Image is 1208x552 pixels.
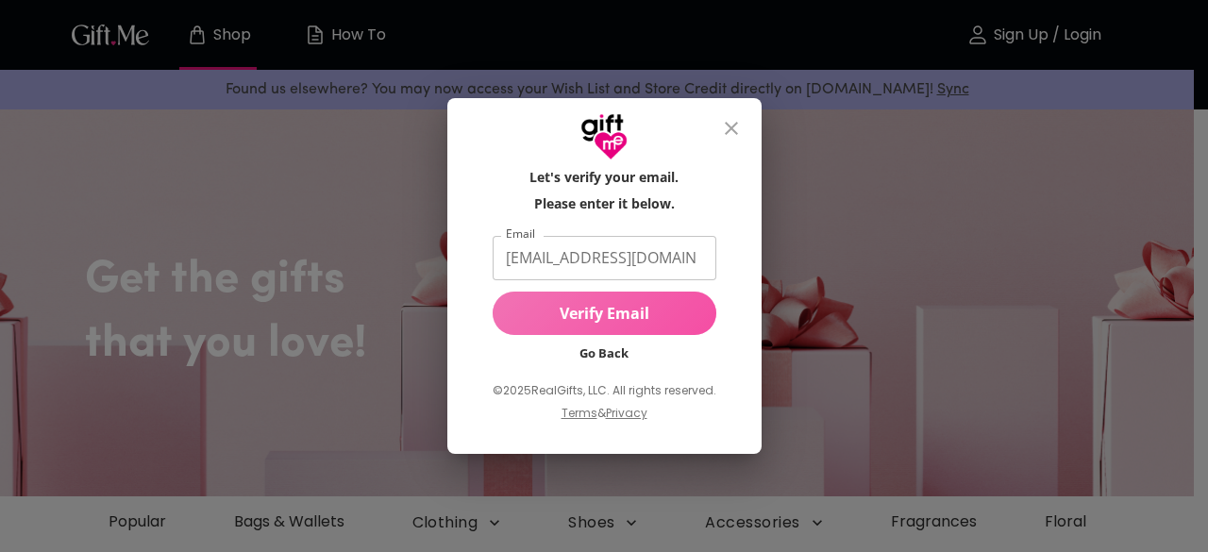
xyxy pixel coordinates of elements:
a: Go Back [579,344,629,361]
p: & [597,403,606,439]
p: © 2025 RealGifts, LLC. All rights reserved. [493,378,716,403]
img: GiftMe Logo [580,113,628,160]
button: Verify Email [493,292,716,335]
h6: Please enter it below. [534,194,675,213]
button: close [709,106,754,151]
a: Terms [562,405,597,421]
span: Verify Email [493,303,716,324]
a: Privacy [606,405,647,421]
h6: Let's verify your email. [529,168,679,187]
